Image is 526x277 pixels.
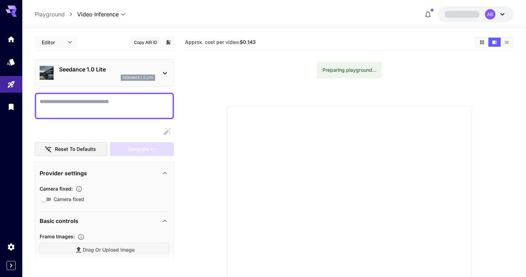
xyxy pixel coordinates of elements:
[130,37,161,47] button: Copy AIR ID
[185,39,256,45] span: Approx. cost per video:
[40,186,73,192] span: Camera fixed :
[40,217,78,225] p: Basic controls
[35,10,65,18] a: Playground
[476,38,488,47] button: Show videos in grid view
[35,10,77,18] nav: breadcrumb
[488,38,501,47] button: Show videos in video view
[7,102,15,111] div: Library
[322,64,376,76] div: Preparing playground...
[40,233,75,239] span: Frame Images :
[165,38,172,46] button: Add to library
[40,213,169,229] div: Basic controls
[7,35,15,44] div: Home
[123,75,153,80] p: seedance_1_0_lite
[501,38,513,47] button: Show videos in list view
[240,39,256,45] b: $0.143
[7,243,15,251] div: Settings
[54,195,84,203] span: Camera fixed
[475,37,513,47] div: Show videos in grid viewShow videos in video viewShow videos in list view
[59,65,155,74] p: Seedance 1.0 Lite
[42,39,63,46] span: Editor
[438,6,513,22] button: AB
[40,165,169,182] div: Provider settings
[7,57,15,66] div: Models
[35,142,107,156] button: Reset to defaults
[485,9,495,20] div: AB
[40,169,87,177] p: Provider settings
[77,10,119,18] span: Video Inference
[7,261,16,270] button: Expand sidebar
[75,233,87,240] button: Upload frame images.
[40,62,169,84] div: Seedance 1.0 Liteseedance_1_0_lite
[7,80,15,89] div: Playground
